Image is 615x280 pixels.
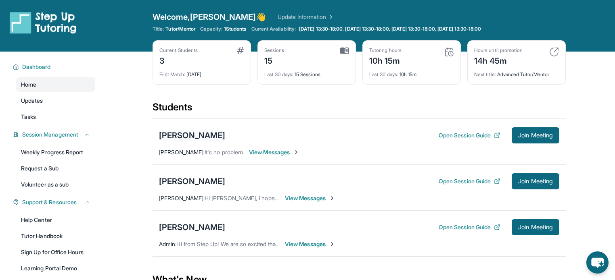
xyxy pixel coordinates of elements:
span: Title: [153,26,164,32]
span: Session Management [22,131,78,139]
span: Current Availability: [251,26,296,32]
img: Chevron-Right [329,241,335,247]
span: Tasks [21,113,36,121]
div: 14h 45m [474,54,523,66]
span: [PERSON_NAME] : [159,195,205,201]
div: 15 Sessions [264,66,349,78]
button: Open Session Guide [439,177,500,185]
a: Learning Portal Demo [16,261,95,276]
div: [PERSON_NAME] [159,176,225,187]
span: View Messages [285,194,335,202]
span: Support & Resources [22,198,77,206]
span: Tutor/Mentor [165,26,195,32]
span: [DATE] 13:30-18:00, [DATE] 13:30-18:00, [DATE] 13:30-18:00, [DATE] 13:30-18:00 [299,26,481,32]
button: Join Meeting [512,219,559,235]
span: First Match : [159,71,185,77]
span: Updates [21,97,43,105]
a: Weekly Progress Report [16,145,95,160]
a: Tasks [16,110,95,124]
img: card [549,47,559,57]
span: Last 30 days : [369,71,398,77]
img: card [340,47,349,54]
div: Hours until promotion [474,47,523,54]
a: Sign Up for Office Hours [16,245,95,259]
a: Help Center [16,213,95,227]
img: card [444,47,454,57]
div: [DATE] [159,66,244,78]
span: View Messages [285,240,335,248]
a: Tutor Handbook [16,229,95,243]
div: Current Students [159,47,198,54]
button: Open Session Guide [439,223,500,231]
button: Join Meeting [512,127,559,143]
button: Session Management [19,131,90,139]
span: Dashboard [22,63,51,71]
span: Hi [PERSON_NAME], I hope you feel better. We can reschedule for another day [205,195,405,201]
a: Request a Sub [16,161,95,176]
a: Home [16,77,95,92]
span: Home [21,81,36,89]
a: Updates [16,93,95,108]
img: card [237,47,244,54]
div: 3 [159,54,198,66]
img: logo [10,11,77,34]
span: Welcome, [PERSON_NAME] 👋 [153,11,266,23]
span: Join Meeting [518,179,553,184]
button: Join Meeting [512,173,559,189]
div: [PERSON_NAME] [159,222,225,233]
div: 10h 15m [369,54,402,66]
span: Join Meeting [518,225,553,230]
img: Chevron-Right [329,195,335,201]
div: 15 [264,54,284,66]
span: 1 Students [224,26,247,32]
button: Dashboard [19,63,90,71]
button: Support & Resources [19,198,90,206]
span: Capacity: [200,26,222,32]
div: Sessions [264,47,284,54]
a: [DATE] 13:30-18:00, [DATE] 13:30-18:00, [DATE] 13:30-18:00, [DATE] 13:30-18:00 [297,26,483,32]
span: Admin : [159,241,176,247]
button: chat-button [586,251,609,274]
span: Next title : [474,71,496,77]
div: [PERSON_NAME] [159,130,225,141]
img: Chevron-Right [293,149,299,156]
img: Chevron Right [326,13,334,21]
a: Volunteer as a sub [16,177,95,192]
span: Last 30 days : [264,71,293,77]
div: Students [153,101,566,118]
div: 10h 15m [369,66,454,78]
a: Update Information [278,13,334,21]
span: It's no problem. [205,149,244,156]
span: [PERSON_NAME] : [159,149,205,156]
span: View Messages [249,148,299,156]
button: Open Session Guide [439,131,500,139]
div: Advanced Tutor/Mentor [474,66,559,78]
div: Tutoring hours [369,47,402,54]
span: Join Meeting [518,133,553,138]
